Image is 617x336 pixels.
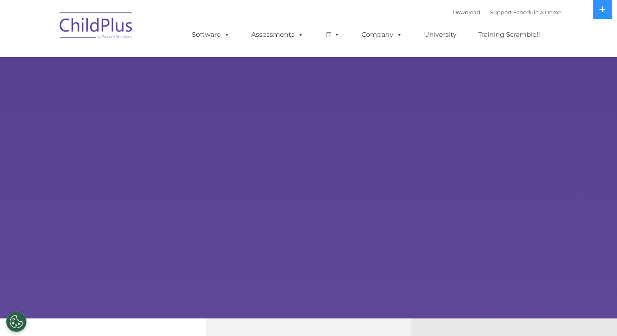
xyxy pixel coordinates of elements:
[55,7,137,47] img: ChildPlus by Procare Solutions
[470,27,548,43] a: Training Scramble!!
[353,27,411,43] a: Company
[243,27,312,43] a: Assessments
[416,27,465,43] a: University
[490,9,512,16] a: Support
[453,9,562,16] font: |
[184,27,238,43] a: Software
[513,9,562,16] a: Schedule A Demo
[453,9,480,16] a: Download
[317,27,348,43] a: IT
[6,312,27,332] button: Cookies Settings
